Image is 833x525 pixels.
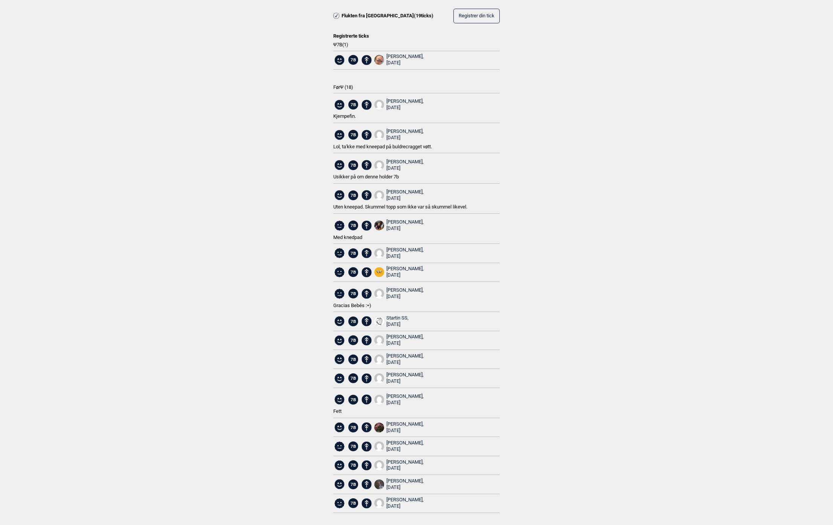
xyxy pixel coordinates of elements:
[386,334,424,347] div: [PERSON_NAME],
[374,372,424,385] a: User fallback1[PERSON_NAME], [DATE]
[348,423,358,432] span: 7B
[348,498,358,508] span: 7B
[374,248,384,258] img: User fallback1
[374,128,424,141] a: User fallback1[PERSON_NAME], [DATE]
[386,440,424,453] div: [PERSON_NAME],
[333,84,500,91] span: Før Ψ ( 18 )
[374,373,384,383] img: User fallback1
[374,423,384,432] img: 20201017 235931
[348,373,358,383] span: 7B
[374,190,384,200] img: User fallback1
[386,503,424,510] div: [DATE]
[386,253,424,260] div: [DATE]
[374,219,424,232] a: 6 DA4 CD4 F D7 A0 44 DA 98 B6 848 E6 F1776 CC[PERSON_NAME], [DATE]
[374,159,424,172] a: User fallback1[PERSON_NAME], [DATE]
[333,303,371,308] span: Gracias Bebés :=)
[386,128,424,141] div: [PERSON_NAME],
[386,60,424,66] div: [DATE]
[386,340,424,347] div: [DATE]
[374,393,424,406] a: User fallback1[PERSON_NAME], [DATE]
[374,100,384,110] img: User fallback1
[374,335,384,345] img: User fallback1
[348,55,358,65] span: 7B
[374,440,424,453] a: User fallback1[PERSON_NAME], [DATE]
[386,195,424,202] div: [DATE]
[386,353,424,366] div: [PERSON_NAME],
[386,98,424,111] div: [PERSON_NAME],
[386,321,409,328] div: [DATE]
[386,135,424,141] div: [DATE]
[348,355,358,364] span: 7B
[374,479,384,489] img: L1050696
[348,248,358,258] span: 7B
[348,130,358,140] span: 7B
[386,315,409,328] div: Startin SS,
[386,446,424,453] div: [DATE]
[348,441,358,451] span: 7B
[333,174,399,180] span: Usikker på om denne holder 7b
[386,421,424,434] div: [PERSON_NAME],
[333,204,467,210] span: Uten kneepad. Skummel topp som ikke var så skummel likevel.
[374,189,424,202] a: User fallback1[PERSON_NAME], [DATE]
[348,221,358,230] span: 7B
[374,459,424,472] a: User fallback1[PERSON_NAME], [DATE]
[453,9,500,23] button: Registrer din tick
[459,13,494,19] span: Registrer din tick
[348,395,358,405] span: 7B
[374,267,384,277] img: Jake square
[374,315,409,328] a: IMG 6109Startin SS, [DATE]
[348,335,358,345] span: 7B
[374,287,424,300] a: User fallback1[PERSON_NAME], [DATE]
[342,13,433,19] span: Flukten fra [GEOGRAPHIC_DATA] ( 19 ticks)
[374,395,384,405] img: User fallback1
[374,289,384,298] img: User fallback1
[386,484,424,491] div: [DATE]
[374,460,384,470] img: User fallback1
[348,289,358,298] span: 7B
[386,497,424,510] div: [PERSON_NAME],
[386,459,424,472] div: [PERSON_NAME],
[386,247,424,260] div: [PERSON_NAME],
[386,159,424,172] div: [PERSON_NAME],
[374,53,424,66] a: 52 B0 EA24 6 F99 44 B8 A035 75216 A2 E06 A6[PERSON_NAME], [DATE]
[386,219,424,232] div: [PERSON_NAME],
[333,144,432,149] span: Lol, ta'kke med kneepad på buldrecragget vøtt.
[386,359,424,366] div: [DATE]
[386,105,424,111] div: [DATE]
[374,98,424,111] a: User fallback1[PERSON_NAME], [DATE]
[386,165,424,172] div: [DATE]
[374,334,424,347] a: User fallback1[PERSON_NAME], [DATE]
[333,28,500,40] div: Registrerte ticks
[374,130,384,140] img: User fallback1
[374,353,424,366] a: User fallback1[PERSON_NAME], [DATE]
[348,190,358,200] span: 7B
[386,294,424,300] div: [DATE]
[374,160,384,170] img: User fallback1
[386,478,424,491] div: [PERSON_NAME],
[374,55,384,65] img: 52 B0 EA24 6 F99 44 B8 A035 75216 A2 E06 A6
[374,317,384,326] img: IMG 6109
[333,113,356,119] span: Kjempefin.
[386,400,424,406] div: [DATE]
[348,460,358,470] span: 7B
[374,497,424,510] a: User fallback1[PERSON_NAME], [DATE]
[374,441,384,451] img: User fallback1
[333,42,500,48] span: Ψ 7B ( 1 )
[386,272,424,278] div: [DATE]
[386,465,424,472] div: [DATE]
[333,408,342,414] span: Fett
[348,160,358,170] span: 7B
[386,428,424,434] div: [DATE]
[374,478,424,491] a: L1050696[PERSON_NAME], [DATE]
[386,266,424,278] div: [PERSON_NAME],
[386,53,424,66] div: [PERSON_NAME],
[374,421,424,434] a: 20201017 235931[PERSON_NAME], [DATE]
[386,378,424,385] div: [DATE]
[386,372,424,385] div: [PERSON_NAME],
[386,225,424,232] div: [DATE]
[374,266,424,278] a: Jake square[PERSON_NAME], [DATE]
[374,355,384,364] img: User fallback1
[374,247,424,260] a: User fallback1[PERSON_NAME], [DATE]
[386,189,424,202] div: [PERSON_NAME],
[348,479,358,489] span: 7B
